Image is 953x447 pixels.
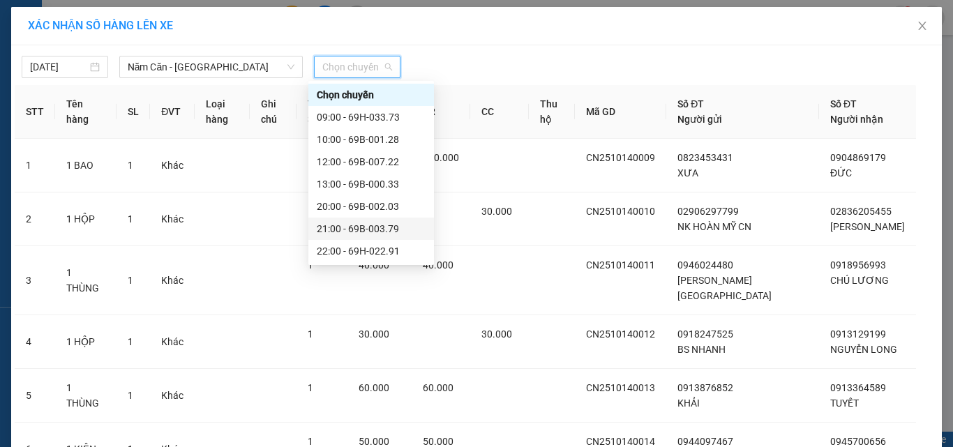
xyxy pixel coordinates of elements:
[830,344,897,355] span: NGUYỂN LONG
[586,382,655,393] span: CN2510140013
[359,328,389,340] span: 30.000
[55,192,117,246] td: 1 HỘP
[481,328,512,340] span: 30.000
[677,382,733,393] span: 0913876852
[586,436,655,447] span: CN2510140014
[128,213,133,225] span: 1
[317,132,426,147] div: 10:00 - 69B-001.28
[830,397,859,409] span: TUYẾT
[128,275,133,286] span: 1
[830,436,886,447] span: 0945700656
[297,85,347,139] th: Tổng SL
[423,152,459,163] span: 100.000
[412,85,470,139] th: CR
[529,85,576,139] th: Thu hộ
[830,328,886,340] span: 0913129199
[830,275,889,286] span: CHÚ LƯƠNG
[15,85,55,139] th: STT
[677,344,726,355] span: BS NHANH
[423,382,453,393] span: 60.000
[150,315,195,369] td: Khác
[55,139,117,192] td: 1 BAO
[677,328,733,340] span: 0918247525
[830,152,886,163] span: 0904869179
[317,243,426,259] div: 22:00 - 69H-022.91
[677,397,700,409] span: KHẢI
[150,85,195,139] th: ĐVT
[15,369,55,423] td: 5
[830,167,852,179] span: ĐỨC
[586,328,655,340] span: CN2510140012
[308,328,313,340] span: 1
[830,259,886,271] span: 0918956993
[317,221,426,236] div: 21:00 - 69B-003.79
[150,369,195,423] td: Khác
[830,114,883,125] span: Người nhận
[317,176,426,192] div: 13:00 - 69B-000.33
[308,84,434,106] div: Chọn chuyến
[830,206,892,217] span: 02836205455
[15,139,55,192] td: 1
[55,85,117,139] th: Tên hàng
[55,369,117,423] td: 1 THÙNG
[677,98,704,109] span: Số ĐT
[586,259,655,271] span: CN2510140011
[830,221,905,232] span: [PERSON_NAME]
[677,436,733,447] span: 0944097467
[359,436,389,447] span: 50.000
[677,167,698,179] span: XƯA
[195,85,250,139] th: Loại hàng
[677,152,733,163] span: 0823453431
[150,139,195,192] td: Khác
[150,192,195,246] td: Khác
[55,246,117,315] td: 1 THÙNG
[677,275,772,301] span: [PERSON_NAME][GEOGRAPHIC_DATA]
[575,85,666,139] th: Mã GD
[28,19,173,32] span: XÁC NHẬN SỐ HÀNG LÊN XE
[15,246,55,315] td: 3
[308,436,313,447] span: 1
[128,160,133,171] span: 1
[150,246,195,315] td: Khác
[359,382,389,393] span: 60.000
[359,259,389,271] span: 40.000
[423,436,453,447] span: 50.000
[55,315,117,369] td: 1 HỘP
[15,192,55,246] td: 2
[317,109,426,125] div: 09:00 - 69H-033.73
[586,206,655,217] span: CN2510140010
[677,221,751,232] span: NK HOÀN MỸ CN
[128,336,133,347] span: 1
[677,206,739,217] span: 02906297799
[317,199,426,214] div: 20:00 - 69B-002.03
[322,56,392,77] span: Chọn chuyến
[308,259,313,271] span: 1
[128,56,294,77] span: Năm Căn - Sài Gòn
[586,152,655,163] span: CN2510140009
[903,7,942,46] button: Close
[30,59,87,75] input: 14/10/2025
[317,154,426,169] div: 12:00 - 69B-007.22
[917,20,928,31] span: close
[287,63,295,71] span: down
[317,87,426,103] div: Chọn chuyến
[250,85,297,139] th: Ghi chú
[15,315,55,369] td: 4
[677,114,722,125] span: Người gửi
[308,382,313,393] span: 1
[481,206,512,217] span: 30.000
[128,390,133,401] span: 1
[470,85,529,139] th: CC
[830,382,886,393] span: 0913364589
[423,259,453,271] span: 40.000
[117,85,150,139] th: SL
[830,98,857,109] span: Số ĐT
[677,259,733,271] span: 0946024480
